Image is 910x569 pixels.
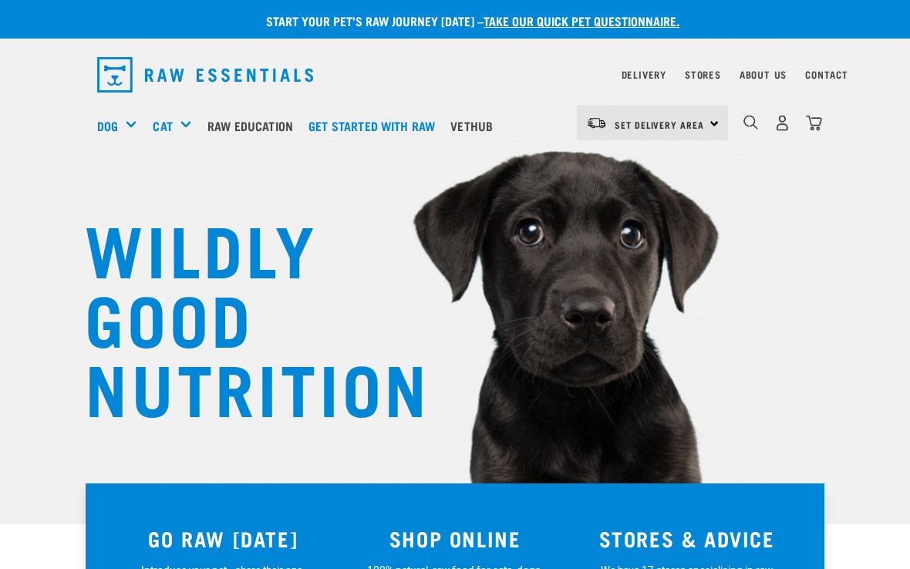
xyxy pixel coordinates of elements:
[349,527,562,550] h3: SHOP ONLINE
[805,72,848,77] a: Contact
[116,527,330,550] h3: GO RAW [DATE]
[740,72,787,77] a: About Us
[204,95,305,157] a: Raw Education
[615,122,704,127] span: Set Delivery Area
[743,115,758,130] img: home-icon-1@2x.png
[580,527,794,550] h3: STORES & ADVICE
[806,115,822,131] img: home-icon@2x.png
[153,116,172,135] a: Cat
[622,72,666,77] a: Delivery
[447,95,504,157] a: Vethub
[97,116,118,135] a: Dog
[85,212,393,420] h1: WILDLY GOOD NUTRITION
[685,72,721,77] a: Stores
[484,17,679,24] a: take our quick pet questionnaire.
[97,57,313,93] img: Raw Essentials Logo
[774,115,790,131] img: user.png
[85,51,825,99] nav: dropdown navigation
[305,95,447,157] a: Get started with Raw
[586,116,607,130] img: van-moving.png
